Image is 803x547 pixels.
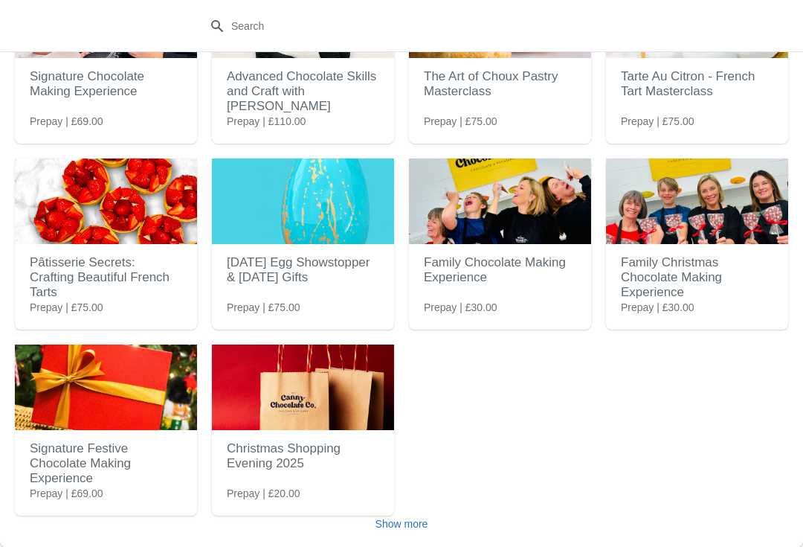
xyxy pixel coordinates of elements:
img: Signature Festive Chocolate Making Experience [15,345,197,430]
input: Search [230,13,602,39]
span: Prepay | £75.00 [30,300,103,315]
span: Show more [375,518,428,530]
button: Show more [370,511,434,537]
h2: Signature Festive Chocolate Making Experience [30,434,182,493]
span: Prepay | £69.00 [30,114,103,129]
img: Easter Egg Showstopper & Easter Gifts [212,159,394,244]
h2: Family Christmas Chocolate Making Experience [621,248,773,307]
img: Family Chocolate Making Experience [409,159,591,244]
h2: The Art of Choux Pastry Masterclass [424,62,576,106]
h2: Christmas Shopping Evening 2025 [227,434,379,479]
span: Prepay | £75.00 [424,114,497,129]
h2: Tarte Au Citron - French Tart Masterclass [621,62,773,106]
span: Prepay | £69.00 [30,486,103,501]
h2: Family Chocolate Making Experience [424,248,576,292]
span: Prepay | £30.00 [424,300,497,315]
span: Prepay | £20.00 [227,486,300,501]
span: Prepay | £30.00 [621,300,694,315]
img: Family Christmas Chocolate Making Experience [606,159,788,244]
span: Prepay | £110.00 [227,114,306,129]
h2: [DATE] Egg Showstopper & [DATE] Gifts [227,248,379,292]
img: Pâtisserie Secrets: Crafting Beautiful French Tarts [15,159,197,244]
img: Christmas Shopping Evening 2025 [212,345,394,430]
h2: Pâtisserie Secrets: Crafting Beautiful French Tarts [30,248,182,307]
h2: Signature Chocolate Making Experience [30,62,182,106]
h2: Advanced Chocolate Skills and Craft with [PERSON_NAME] [227,62,379,121]
span: Prepay | £75.00 [621,114,694,129]
span: Prepay | £75.00 [227,300,300,315]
